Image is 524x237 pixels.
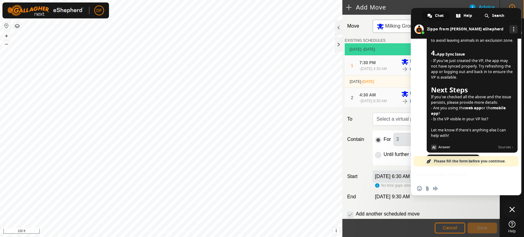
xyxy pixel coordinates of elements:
[374,20,481,33] span: Milking Group
[385,23,426,29] span: Milking Group (35)
[410,66,443,72] a: Overnight [DATE]
[437,52,465,57] span: App Sync Issue
[359,60,376,65] span: 7:30 PM
[356,212,420,216] label: Add another scheduled move
[417,186,422,191] span: Insert an emoji
[333,227,340,234] button: i
[479,11,510,20] div: Search
[3,40,10,48] button: –
[469,4,499,11] div: Advice
[410,58,445,65] span: Milking Group (35)
[384,137,391,142] label: For
[434,156,506,166] span: Please fill the form before you continue.
[410,98,440,105] a: Morning [DATE]
[509,25,518,33] div: More channels
[431,145,437,150] span: AI
[464,11,472,20] span: Help
[350,47,361,52] span: [DATE]
[345,38,386,43] label: EXISTING SCHEDULES
[425,186,430,191] span: Send a file
[3,32,10,40] button: +
[435,11,444,20] span: Chat
[361,47,375,52] span: - [DATE]
[359,92,376,97] span: 4:30 AM
[477,225,487,230] span: Save
[500,218,524,235] a: Help
[345,113,370,126] label: To
[361,99,387,103] span: [DATE] 6:30 AM
[435,223,465,233] button: Cancel
[438,144,496,150] span: Answer
[14,22,21,30] button: Map Layers
[433,186,438,191] span: Audio message
[351,63,353,68] span: 1
[345,20,370,33] label: Move
[350,80,361,84] span: [DATE]
[468,223,497,233] button: Save
[465,105,481,111] span: web app
[345,193,370,200] label: End
[431,105,506,116] span: mobile app
[361,67,387,71] span: [DATE] 4:30 AM
[401,65,409,73] img: To
[147,229,170,235] a: Privacy Policy
[431,86,468,94] span: Next Steps
[351,95,353,100] span: 2
[177,229,195,235] a: Contact Us
[363,80,374,84] span: [DATE]
[3,22,10,29] button: Reset Map
[361,80,374,84] span: -
[374,113,481,125] span: Select a virtual paddock
[96,7,102,14] span: DF
[336,228,337,233] span: i
[346,4,469,11] h2: Add Move
[345,173,370,180] label: Start
[443,225,457,230] span: Cancel
[431,49,465,57] span: 4.
[508,229,516,233] span: Help
[498,144,514,150] span: Sources
[503,200,521,219] div: Close chat
[381,183,461,188] span: No time gaps allowed between scheduled moves
[401,98,409,105] img: To
[410,90,445,98] span: Milking Group (35)
[359,98,387,104] div: -
[375,194,410,199] span: [DATE] 9:30 AM
[345,136,370,143] label: Contain
[492,11,504,20] span: Search
[375,174,410,179] label: [DATE] 6:30 AM
[359,66,387,72] div: -
[450,11,478,20] div: Help
[7,5,84,16] img: Gallagher Logo
[422,11,450,20] div: Chat
[384,152,424,157] label: Until further notice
